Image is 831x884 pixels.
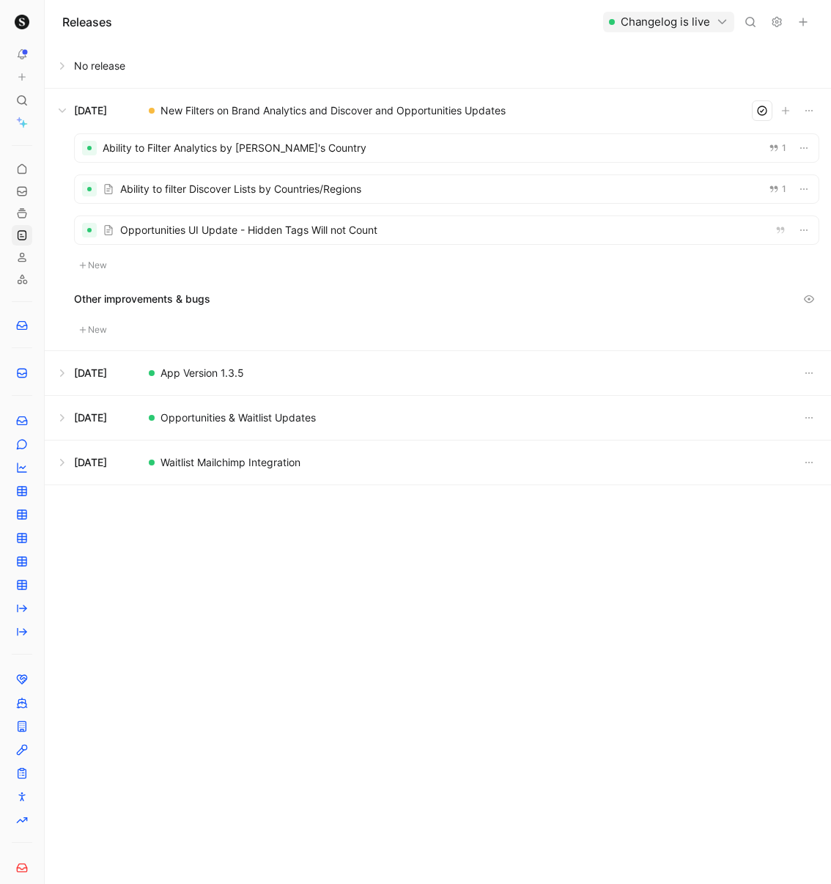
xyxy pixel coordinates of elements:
button: New [74,257,112,274]
img: shopmy [15,15,29,29]
button: Changelog is live [603,12,734,32]
span: 1 [782,185,786,194]
button: New [74,321,112,339]
span: 1 [782,144,786,152]
h1: Releases [62,13,112,31]
button: 1 [766,181,789,197]
div: Other improvements & bugs [74,289,819,309]
button: 1 [766,140,789,156]
button: shopmy [12,12,32,32]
